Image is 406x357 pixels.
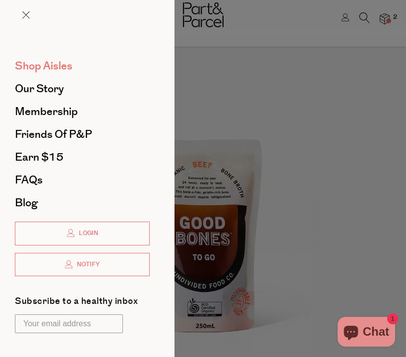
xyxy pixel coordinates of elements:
label: Subscribe to a healthy inbox [15,297,138,309]
a: Our Story [15,83,150,94]
a: Notify [15,253,150,277]
span: Our Story [15,81,64,97]
a: Blog [15,197,150,208]
span: Blog [15,195,38,211]
span: Shop Aisles [15,58,72,74]
a: Membership [15,106,150,117]
span: Earn $15 [15,149,63,165]
span: Login [76,229,98,238]
span: Membership [15,104,78,119]
input: Your email address [15,314,123,333]
span: Notify [74,260,100,269]
a: FAQs [15,175,150,185]
a: Login [15,222,150,245]
span: FAQs [15,172,43,188]
inbox-online-store-chat: Shopify online store chat [335,317,398,349]
a: Friends of P&P [15,129,150,140]
a: Earn $15 [15,152,150,163]
a: Shop Aisles [15,60,150,71]
span: Friends of P&P [15,126,92,142]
